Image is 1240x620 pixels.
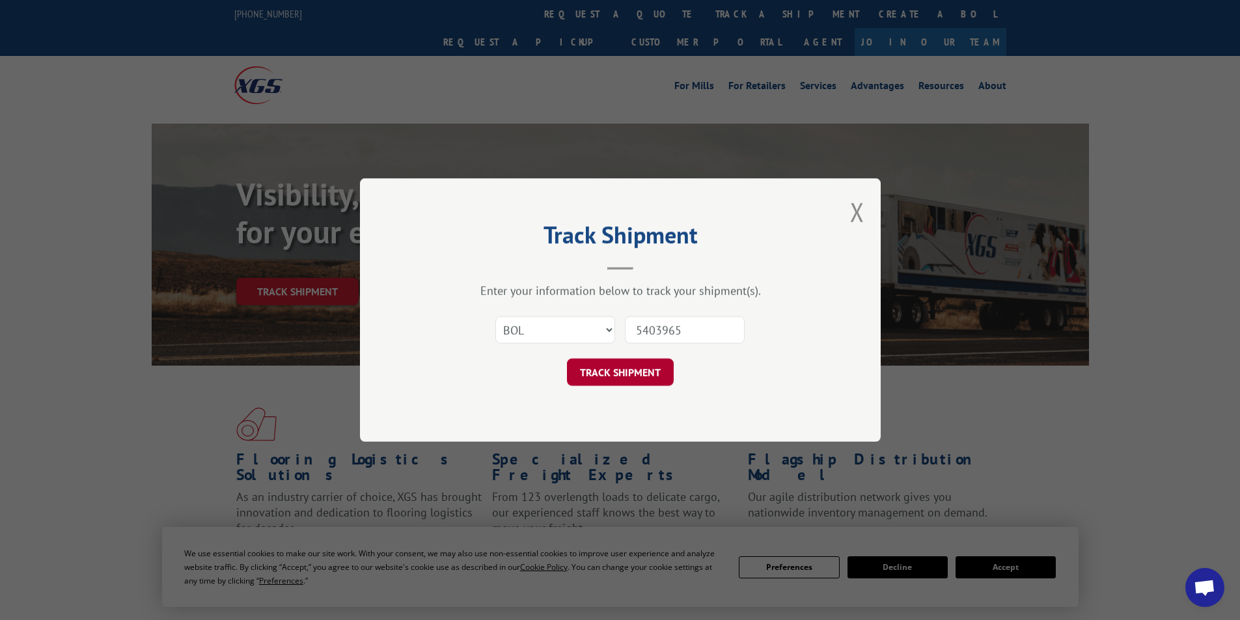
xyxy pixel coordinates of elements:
input: Number(s) [625,316,745,344]
h2: Track Shipment [425,226,816,250]
div: Enter your information below to track your shipment(s). [425,283,816,298]
button: Close modal [850,195,864,229]
div: Open chat [1185,568,1224,607]
button: TRACK SHIPMENT [567,358,674,386]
